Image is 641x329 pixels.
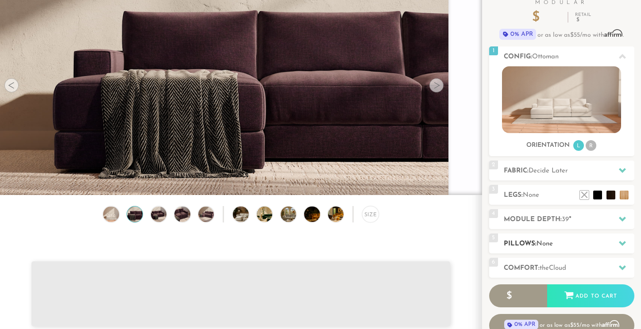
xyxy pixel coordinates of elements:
[604,30,623,37] span: Affirm
[586,140,596,151] li: R
[549,265,566,272] span: Cloud
[257,207,285,222] img: DreamSofa Modular Sofa & Sectional Video Presentation 2
[504,239,634,249] h2: Pillows:
[489,185,498,194] span: 3
[576,17,590,23] em: $
[173,207,192,222] img: Landon Modular Ottoman no legs 4
[304,207,332,222] img: DreamSofa Modular Sofa & Sectional Video Presentation 4
[489,258,498,267] span: 6
[328,207,356,222] img: DreamSofa Modular Sofa & Sectional Video Presentation 5
[529,168,568,174] span: Decide Later
[562,216,569,223] span: 39
[570,322,579,328] span: $55
[489,209,498,218] span: 4
[504,263,634,273] h2: Comfort:
[489,46,498,55] span: 1
[489,233,498,242] span: 5
[504,166,634,176] h2: Fabric:
[125,207,144,222] img: Landon Modular Ottoman no legs 2
[504,214,634,225] h2: Module Depth: "
[149,207,168,222] img: Landon Modular Ottoman no legs 3
[603,289,634,322] iframe: Chat
[602,320,619,327] span: Affirm
[502,66,621,133] img: landon-sofa-no_legs-no_pillows-1.jpg
[197,207,215,222] img: Landon Modular Ottoman no legs 5
[504,52,634,62] h2: Config:
[532,54,559,60] span: Ottoman
[523,192,539,199] span: None
[489,29,634,40] p: or as low as /mo with .
[281,207,309,222] img: DreamSofa Modular Sofa & Sectional Video Presentation 3
[547,284,634,308] div: Add to Cart
[499,29,536,40] span: 0% APR
[570,32,580,38] span: $55
[526,142,570,149] h3: Orientation
[489,161,498,169] span: 2
[573,140,584,151] li: L
[504,190,634,200] h2: Legs:
[537,241,553,247] span: None
[233,207,261,222] img: DreamSofa Modular Sofa & Sectional Video Presentation 1
[532,11,561,24] p: $
[540,265,549,272] span: the
[102,207,120,222] img: Landon Modular Ottoman no legs 1
[575,13,591,23] p: Retail
[362,206,378,222] div: Size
